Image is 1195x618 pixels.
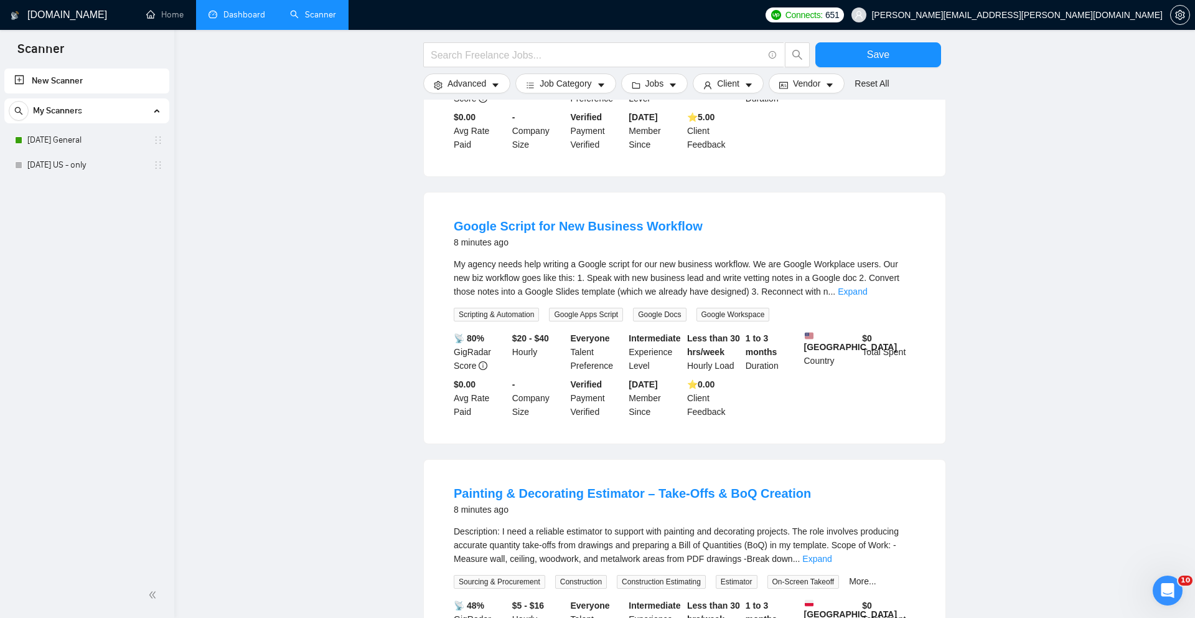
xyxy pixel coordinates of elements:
a: Painting & Decorating Estimator – Take-Offs & BoQ Creation [454,487,811,500]
b: Intermediate [629,601,680,611]
div: Hourly [510,331,568,373]
div: Duration [743,331,802,373]
b: $ 0 [862,333,872,343]
b: Verified [571,379,602,389]
a: Expand [802,554,832,564]
span: Google Workspace [696,308,770,321]
img: logo [11,6,19,26]
li: My Scanners [4,98,169,178]
span: double-left [148,589,161,601]
a: [DATE] General [27,128,146,153]
b: ⭐️ 0.00 [687,379,715,389]
span: folder [632,80,640,90]
img: upwork-logo.png [771,10,781,20]
b: [DATE] [629,379,657,389]
div: Experience Level [626,331,685,373]
span: bars [526,80,535,90]
span: caret-down [744,80,753,90]
span: Vendor [793,77,820,90]
span: holder [153,135,163,145]
span: Google Docs [633,308,686,321]
a: dashboardDashboard [209,9,265,20]
span: Connects: [785,8,823,22]
span: Sourcing & Procurement [454,575,545,589]
div: Description: I need a reliable estimator to support with painting and decorating projects. The ro... [454,525,916,566]
span: ... [828,287,836,297]
span: 10 [1178,576,1193,586]
span: Estimator [716,575,757,589]
span: On-Screen Takeoff [767,575,840,589]
span: ... [793,554,800,564]
span: info-circle [769,51,777,59]
span: My Scanners [33,98,82,123]
b: $5 - $16 [512,601,544,611]
div: Company Size [510,110,568,151]
li: New Scanner [4,69,169,93]
div: Company Size [510,378,568,419]
div: Member Since [626,110,685,151]
div: Client Feedback [685,378,743,419]
a: homeHome [146,9,184,20]
span: Scripting & Automation [454,308,539,321]
b: 📡 48% [454,601,484,611]
button: search [9,101,29,121]
button: Save [815,42,941,67]
b: - [512,379,515,389]
div: Total Spent [860,331,918,373]
b: [DATE] [629,112,657,122]
button: userClientcaret-down [693,74,764,93]
div: 8 minutes ago [454,235,703,250]
b: $20 - $40 [512,333,549,343]
span: info-circle [479,361,487,370]
span: search [9,107,28,115]
button: folderJobscaret-down [621,74,688,93]
span: user [703,80,712,90]
b: Intermediate [629,333,680,343]
b: Everyone [571,333,610,343]
b: Verified [571,112,602,122]
a: New Scanner [14,69,159,93]
span: 651 [825,8,839,22]
span: idcard [779,80,788,90]
span: Scanner [7,40,74,66]
span: holder [153,160,163,170]
div: Avg Rate Paid [451,110,510,151]
span: Job Category [540,77,591,90]
span: Construction Estimating [617,575,706,589]
div: Talent Preference [568,331,627,373]
button: setting [1170,5,1190,25]
div: Country [802,331,860,373]
div: Payment Verified [568,110,627,151]
span: Construction [555,575,607,589]
a: [DATE] US - only [27,153,146,178]
div: Client Feedback [685,110,743,151]
img: 🇺🇸 [805,331,813,340]
b: ⭐️ 5.00 [687,112,715,122]
span: My agency needs help writing a Google script for our new business workflow. We are Google Workpla... [454,259,899,297]
span: caret-down [597,80,606,90]
button: barsJob Categorycaret-down [515,74,616,93]
b: 1 to 3 months [746,333,777,357]
a: searchScanner [290,9,336,20]
a: More... [849,576,876,586]
div: Hourly Load [685,331,743,373]
button: idcardVendorcaret-down [769,74,845,93]
b: 📡 80% [454,333,484,343]
div: GigRadar Score [451,331,510,373]
span: user [855,11,863,19]
b: [GEOGRAPHIC_DATA] [804,331,897,352]
span: Advanced [448,77,486,90]
b: Everyone [571,601,610,611]
a: setting [1170,10,1190,20]
b: - [512,112,515,122]
b: Less than 30 hrs/week [687,333,740,357]
span: caret-down [825,80,834,90]
a: Expand [838,287,867,297]
iframe: Intercom live chat [1153,576,1183,606]
span: Jobs [645,77,664,90]
a: Reset All [855,77,889,90]
span: Save [867,47,889,62]
b: $0.00 [454,379,476,389]
span: search [785,49,809,60]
